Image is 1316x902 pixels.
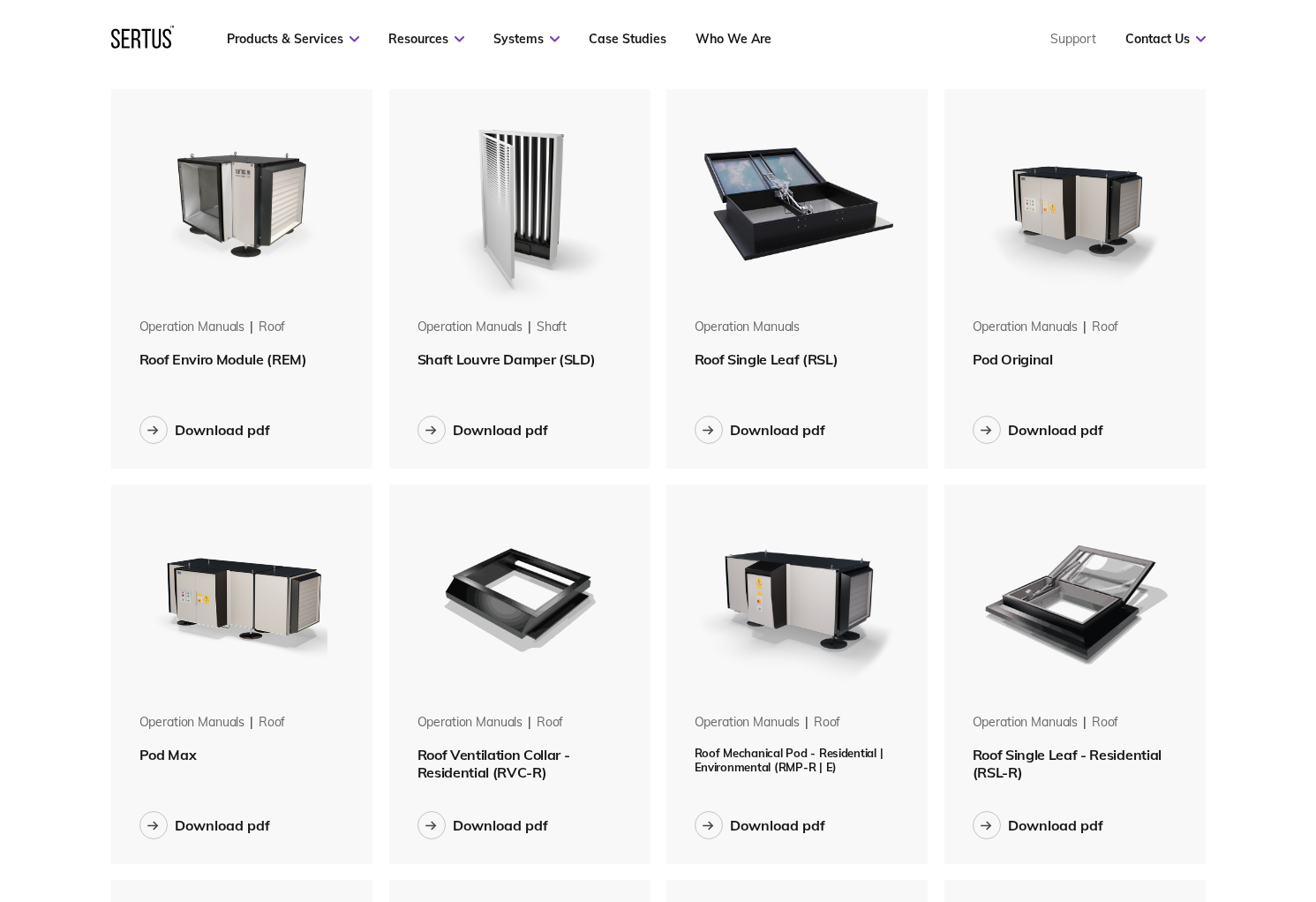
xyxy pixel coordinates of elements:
[973,811,1103,839] button: Download pdf
[695,714,801,732] div: Operation Manuals
[730,421,825,439] div: Download pdf
[493,31,560,47] a: Systems
[417,416,548,444] button: Download pdf
[537,319,567,336] div: shaft
[388,31,464,47] a: Resources
[973,416,1103,444] button: Download pdf
[1125,31,1206,47] a: Contact Us
[695,350,838,368] span: Roof Single Leaf (RSL)
[417,319,523,336] div: Operation Manuals
[1092,319,1118,336] div: roof
[730,816,825,834] div: Download pdf
[175,421,270,439] div: Download pdf
[259,319,285,336] div: roof
[695,319,801,336] div: Operation Manuals
[537,714,563,732] div: roof
[973,319,1079,336] div: Operation Manuals
[453,421,548,439] div: Download pdf
[973,350,1053,368] span: Pod Original
[417,811,548,839] button: Download pdf
[1008,421,1103,439] div: Download pdf
[696,31,771,47] a: Who We Are
[1228,817,1316,902] iframe: Chat Widget
[139,714,245,732] div: Operation Manuals
[453,816,548,834] div: Download pdf
[589,31,666,47] a: Case Studies
[417,714,523,732] div: Operation Manuals
[139,350,307,368] span: Roof Enviro Module (REM)
[227,31,359,47] a: Products & Services
[417,350,596,368] span: Shaft Louvre Damper (SLD)
[1050,31,1096,47] a: Support
[973,746,1162,781] span: Roof Single Leaf - Residential (RSL-R)
[139,416,270,444] button: Download pdf
[259,714,285,732] div: roof
[175,816,270,834] div: Download pdf
[695,416,825,444] button: Download pdf
[139,811,270,839] button: Download pdf
[695,746,884,774] span: Roof Mechanical Pod - Residential | Environmental (RMP-R | E)
[139,319,245,336] div: Operation Manuals
[814,714,840,732] div: roof
[417,746,570,781] span: Roof Ventilation Collar - Residential (RVC-R)
[1008,816,1103,834] div: Download pdf
[695,811,825,839] button: Download pdf
[1092,714,1118,732] div: roof
[973,714,1079,732] div: Operation Manuals
[139,746,197,763] span: Pod Max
